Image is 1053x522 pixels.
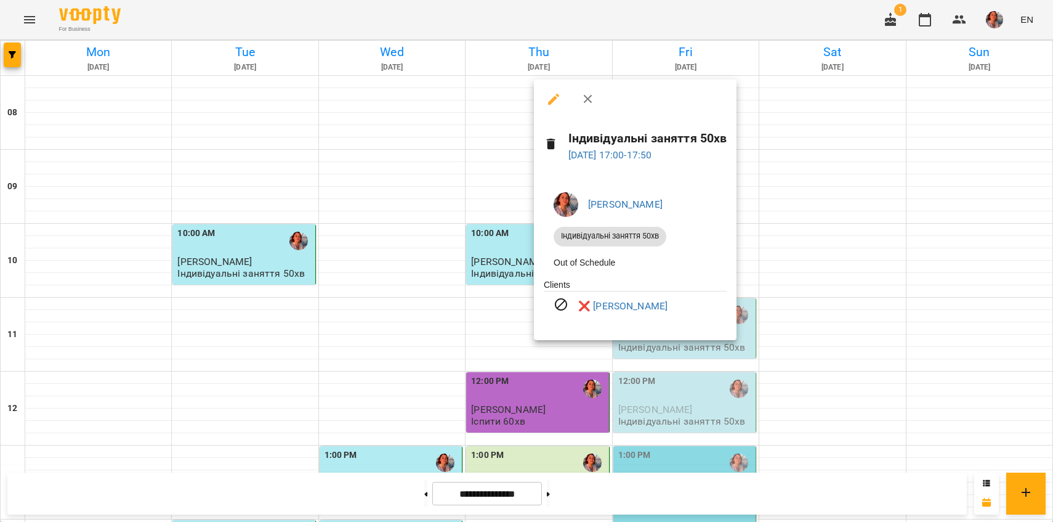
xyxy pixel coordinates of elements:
[588,198,663,210] a: [PERSON_NAME]
[568,129,727,148] h6: Індивідуальні заняття 50хв
[554,230,666,242] span: Індивідуальні заняття 50хв
[578,299,668,314] a: ❌ [PERSON_NAME]
[544,251,727,274] li: Out of Schedule
[554,297,568,312] svg: Visit canceled
[568,149,652,161] a: [DATE] 17:00-17:50
[544,279,727,326] ul: Clients
[554,192,578,217] img: 1ca8188f67ff8bc7625fcfef7f64a17b.jpeg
